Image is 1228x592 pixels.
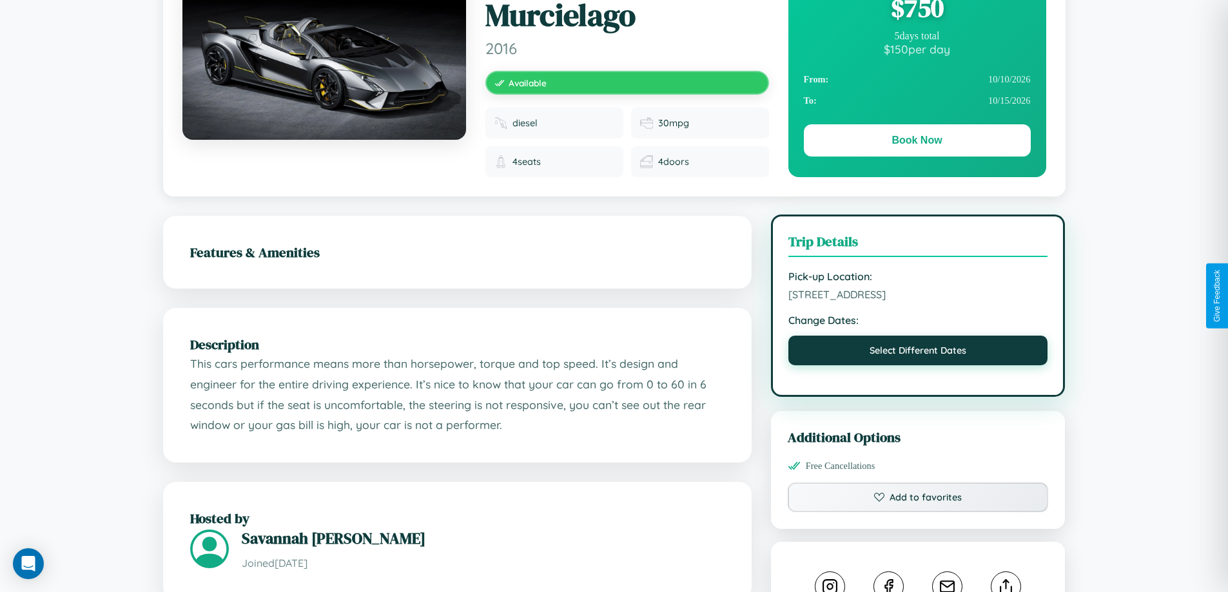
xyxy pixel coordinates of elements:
[640,117,653,129] img: Fuel efficiency
[788,336,1048,365] button: Select Different Dates
[804,90,1031,111] div: 10 / 15 / 2026
[494,155,507,168] img: Seats
[485,39,769,58] span: 2016
[190,243,725,262] h2: Features & Amenities
[1213,270,1222,322] div: Give Feedback
[512,156,541,167] span: 4 seats
[788,482,1049,512] button: Add to favorites
[494,117,507,129] img: Fuel type
[804,69,1031,90] div: 10 / 10 / 2026
[658,156,689,167] span: 4 doors
[788,314,1048,327] strong: Change Dates:
[804,95,817,106] strong: To:
[788,232,1048,257] h3: Trip Details
[804,124,1031,157] button: Book Now
[788,288,1048,301] span: [STREET_ADDRESS]
[190,354,725,435] p: This cars performance means more than horsepower, torque and top speed. It’s design and engineer ...
[190,509,725,528] h2: Hosted by
[788,270,1048,283] strong: Pick-up Location:
[658,117,689,129] span: 30 mpg
[190,335,725,354] h2: Description
[242,528,725,549] h3: Savannah [PERSON_NAME]
[804,42,1031,56] div: $ 150 per day
[512,117,538,129] span: diesel
[640,155,653,168] img: Doors
[13,548,44,579] div: Open Intercom Messenger
[806,461,875,472] span: Free Cancellations
[509,77,547,88] span: Available
[242,554,725,573] p: Joined [DATE]
[804,74,829,85] strong: From:
[804,30,1031,42] div: 5 days total
[788,428,1049,446] h3: Additional Options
